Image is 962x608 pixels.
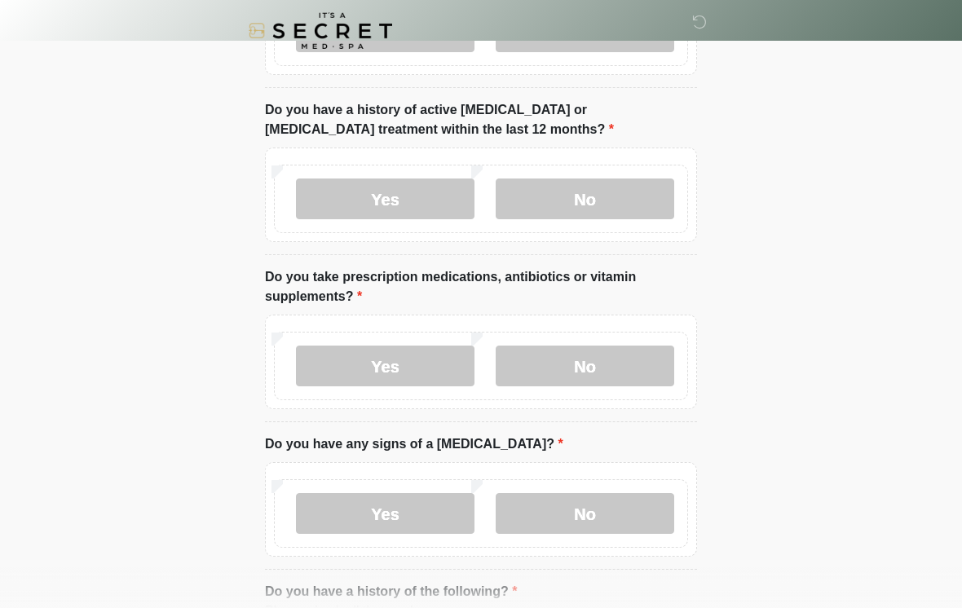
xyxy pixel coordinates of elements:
label: Do you have a history of active [MEDICAL_DATA] or [MEDICAL_DATA] treatment within the last 12 mon... [265,100,697,139]
label: No [496,178,674,219]
label: No [496,346,674,386]
label: Yes [296,493,474,534]
label: Yes [296,178,474,219]
img: It's A Secret Med Spa Logo [249,12,392,49]
label: Do you have a history of the following? [265,582,517,601]
label: Do you have any signs of a [MEDICAL_DATA]? [265,434,563,454]
label: Yes [296,346,474,386]
label: Do you take prescription medications, antibiotics or vitamin supplements? [265,267,697,306]
label: No [496,493,674,534]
